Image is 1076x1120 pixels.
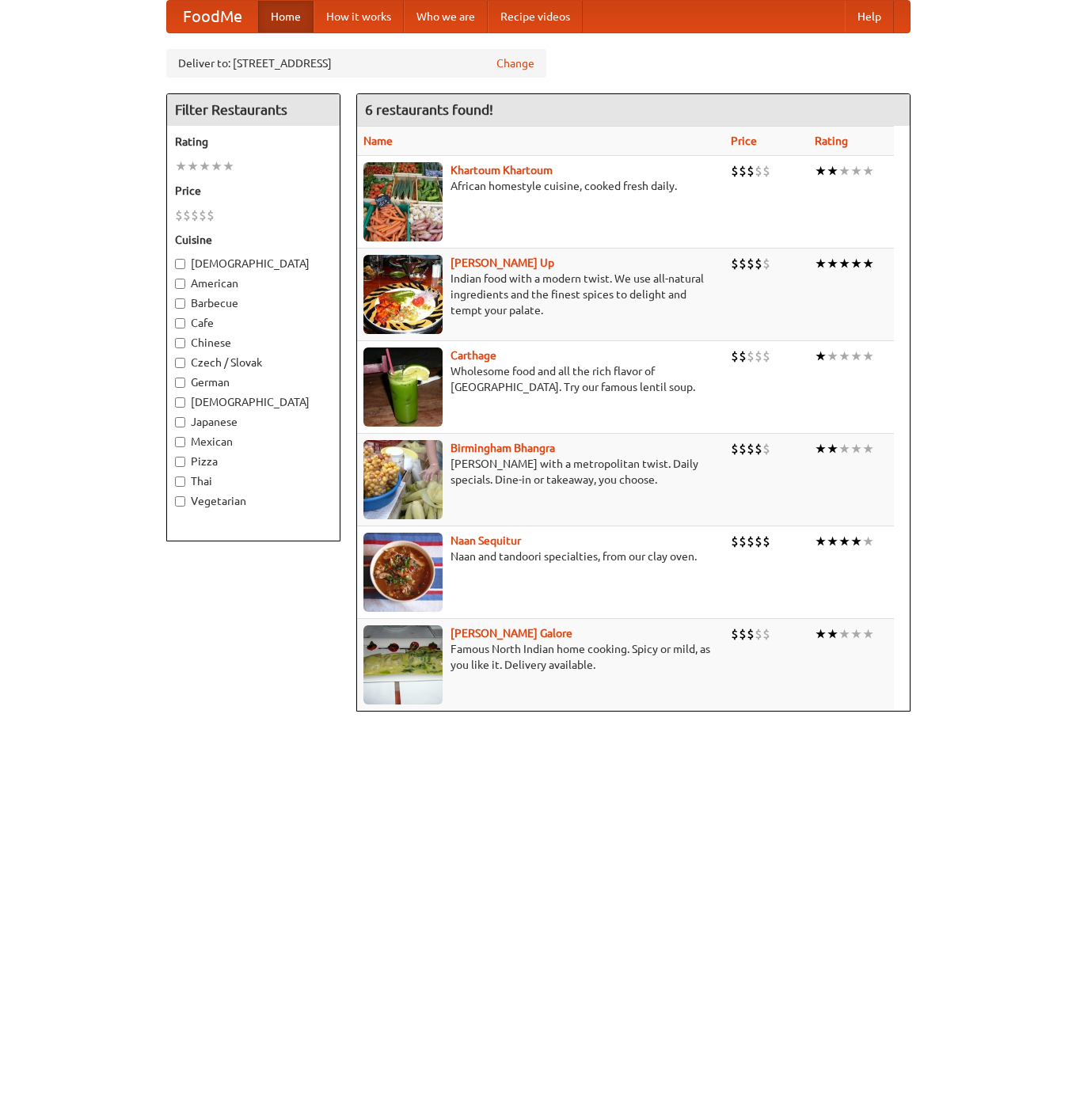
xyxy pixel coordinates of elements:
li: ★ [850,347,862,365]
li: ★ [838,255,850,272]
li: $ [755,625,762,643]
li: ★ [838,162,850,180]
li: $ [731,625,739,643]
p: Wholesome food and all the rich flavor of [GEOGRAPHIC_DATA]. Try our famous lentil soup. [363,363,718,395]
a: How it works [314,1,404,32]
li: $ [747,625,755,643]
li: $ [762,625,770,643]
li: $ [747,347,755,365]
label: Thai [175,473,332,489]
li: $ [207,207,215,224]
li: ★ [862,255,874,272]
a: FoodMe [167,1,258,32]
img: naansequitur.jpg [363,533,443,612]
li: ★ [850,533,862,550]
label: American [175,275,332,291]
li: ★ [838,347,850,365]
a: Recipe videos [488,1,583,32]
li: ★ [199,158,211,175]
img: currygalore.jpg [363,625,443,704]
a: Change [496,55,534,71]
label: Vegetarian [175,493,332,509]
li: ★ [862,625,874,643]
input: Vegetarian [175,496,185,507]
li: ★ [838,440,850,457]
li: $ [739,347,747,365]
a: [PERSON_NAME] Up [451,256,554,269]
li: $ [175,207,183,224]
li: $ [731,440,739,457]
a: [PERSON_NAME] Galore [451,627,572,640]
li: $ [731,347,739,365]
input: Thai [175,476,185,487]
li: ★ [862,533,874,550]
a: Who we are [404,1,488,32]
li: ★ [862,347,874,365]
li: $ [755,347,762,365]
li: ★ [827,533,838,550]
li: $ [755,533,762,550]
li: ★ [815,440,827,457]
li: $ [731,162,739,180]
label: Japanese [175,414,332,430]
a: Naan Sequitur [451,534,521,547]
label: Czech / Slovak [175,355,332,370]
li: ★ [815,533,827,550]
li: ★ [815,625,827,643]
li: $ [762,440,770,457]
label: [DEMOGRAPHIC_DATA] [175,394,332,410]
li: ★ [222,158,234,175]
label: Barbecue [175,295,332,311]
li: ★ [815,255,827,272]
li: $ [191,207,199,224]
label: Mexican [175,434,332,450]
input: Barbecue [175,298,185,309]
img: curryup.jpg [363,255,443,334]
h5: Rating [175,134,332,150]
li: ★ [827,625,838,643]
label: Chinese [175,335,332,351]
a: Rating [815,135,848,147]
li: ★ [827,255,838,272]
li: ★ [850,625,862,643]
li: ★ [862,162,874,180]
b: Khartoum Khartoum [451,164,553,177]
input: Mexican [175,437,185,447]
a: Birmingham Bhangra [451,442,555,454]
input: Japanese [175,417,185,427]
h5: Price [175,183,332,199]
input: [DEMOGRAPHIC_DATA] [175,259,185,269]
li: ★ [838,625,850,643]
a: Help [845,1,894,32]
li: $ [183,207,191,224]
li: ★ [850,440,862,457]
input: German [175,378,185,388]
li: $ [755,162,762,180]
input: Czech / Slovak [175,358,185,368]
li: $ [731,533,739,550]
li: $ [739,255,747,272]
li: ★ [187,158,199,175]
ng-pluralize: 6 restaurants found! [365,102,493,117]
li: ★ [827,347,838,365]
li: $ [747,255,755,272]
li: $ [739,162,747,180]
a: Price [731,135,757,147]
label: [DEMOGRAPHIC_DATA] [175,256,332,271]
p: Indian food with a modern twist. We use all-natural ingredients and the finest spices to delight ... [363,271,718,318]
li: ★ [815,347,827,365]
label: German [175,374,332,390]
li: $ [762,533,770,550]
img: carthage.jpg [363,347,443,427]
a: Name [363,135,393,147]
li: $ [731,255,739,272]
label: Cafe [175,315,332,331]
li: $ [739,625,747,643]
li: $ [747,440,755,457]
li: ★ [175,158,187,175]
li: ★ [850,162,862,180]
